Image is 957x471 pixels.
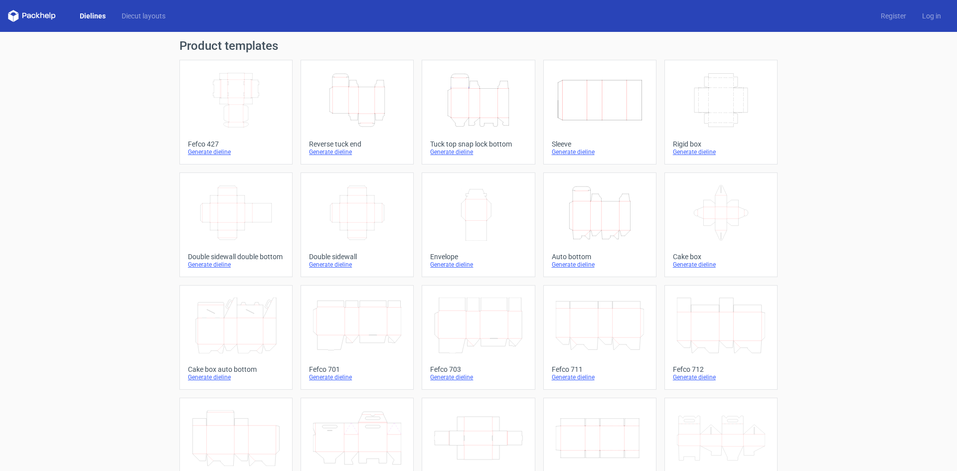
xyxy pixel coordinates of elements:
[309,253,405,261] div: Double sidewall
[188,365,284,373] div: Cake box auto bottom
[309,365,405,373] div: Fefco 701
[309,140,405,148] div: Reverse tuck end
[301,285,414,390] a: Fefco 701Generate dieline
[664,60,778,164] a: Rigid boxGenerate dieline
[179,285,293,390] a: Cake box auto bottomGenerate dieline
[188,253,284,261] div: Double sidewall double bottom
[664,285,778,390] a: Fefco 712Generate dieline
[552,365,648,373] div: Fefco 711
[179,172,293,277] a: Double sidewall double bottomGenerate dieline
[543,60,656,164] a: SleeveGenerate dieline
[188,148,284,156] div: Generate dieline
[543,172,656,277] a: Auto bottomGenerate dieline
[301,172,414,277] a: Double sidewallGenerate dieline
[543,285,656,390] a: Fefco 711Generate dieline
[422,285,535,390] a: Fefco 703Generate dieline
[664,172,778,277] a: Cake boxGenerate dieline
[179,40,778,52] h1: Product templates
[552,253,648,261] div: Auto bottom
[552,261,648,269] div: Generate dieline
[673,140,769,148] div: Rigid box
[422,172,535,277] a: EnvelopeGenerate dieline
[552,140,648,148] div: Sleeve
[309,148,405,156] div: Generate dieline
[430,373,526,381] div: Generate dieline
[430,140,526,148] div: Tuck top snap lock bottom
[309,373,405,381] div: Generate dieline
[673,373,769,381] div: Generate dieline
[430,148,526,156] div: Generate dieline
[188,261,284,269] div: Generate dieline
[179,60,293,164] a: Fefco 427Generate dieline
[72,11,114,21] a: Dielines
[873,11,914,21] a: Register
[309,261,405,269] div: Generate dieline
[673,261,769,269] div: Generate dieline
[430,261,526,269] div: Generate dieline
[673,365,769,373] div: Fefco 712
[422,60,535,164] a: Tuck top snap lock bottomGenerate dieline
[552,373,648,381] div: Generate dieline
[301,60,414,164] a: Reverse tuck endGenerate dieline
[114,11,173,21] a: Diecut layouts
[188,373,284,381] div: Generate dieline
[673,253,769,261] div: Cake box
[430,253,526,261] div: Envelope
[552,148,648,156] div: Generate dieline
[430,365,526,373] div: Fefco 703
[188,140,284,148] div: Fefco 427
[673,148,769,156] div: Generate dieline
[914,11,949,21] a: Log in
